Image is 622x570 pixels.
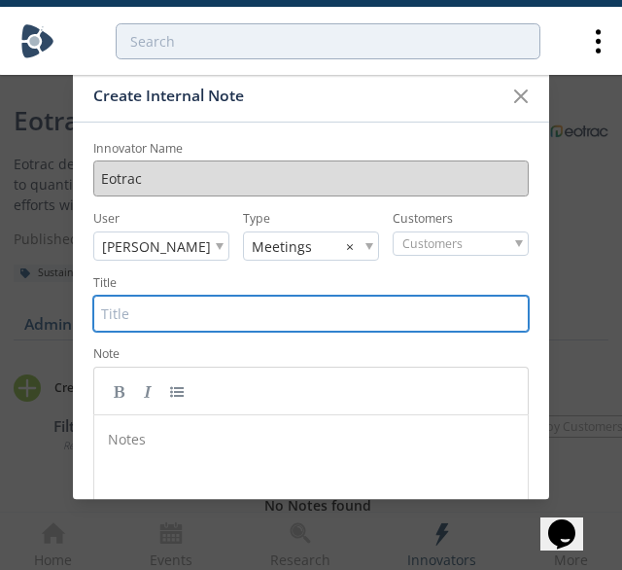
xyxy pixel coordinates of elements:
[252,236,312,257] span: Meetings
[104,376,133,406] a: Bold (Ctrl-B)
[93,78,502,115] div: Create Internal Note
[540,492,603,551] iframe: chat widget
[102,236,211,257] span: [PERSON_NAME]
[93,211,229,229] label: User
[394,233,512,254] input: Customers
[93,140,529,158] label: Innovator Name
[93,275,529,293] label: Title
[133,376,162,406] a: Italic (Ctrl-I)
[243,232,379,262] div: Meetings ×
[20,24,54,58] img: Home
[93,296,529,332] input: Title
[393,211,529,229] label: Customers
[346,236,354,257] span: ×
[162,376,191,406] a: Generic List (Ctrl-L)
[93,345,529,363] label: Note
[243,211,379,229] label: Type
[116,23,540,59] input: Advanced Search
[93,232,229,262] div: [PERSON_NAME]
